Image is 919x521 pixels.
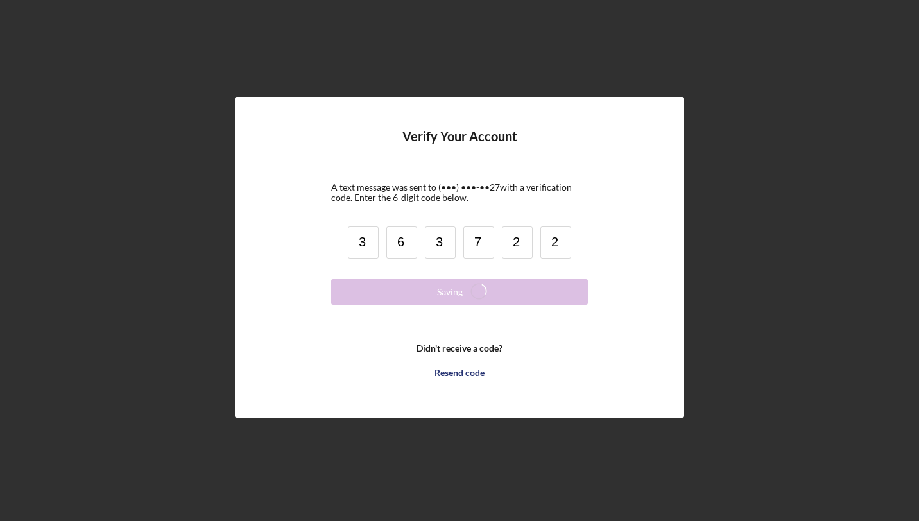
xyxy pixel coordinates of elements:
[434,360,485,386] div: Resend code
[437,279,463,305] div: Saving
[331,279,588,305] button: Saving
[331,360,588,386] button: Resend code
[331,182,588,203] div: A text message was sent to (•••) •••-•• 27 with a verification code. Enter the 6-digit code below.
[402,129,517,163] h4: Verify Your Account
[417,343,502,354] b: Didn't receive a code?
